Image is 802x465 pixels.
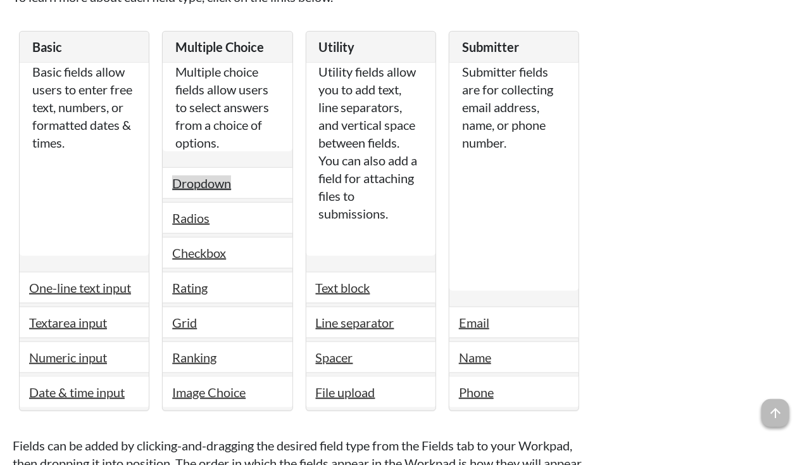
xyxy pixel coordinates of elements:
[172,175,231,191] a: Dropdown
[29,280,131,295] a: One-line text input
[32,39,62,54] span: Basic
[29,350,107,365] a: Numeric input
[316,350,353,365] a: Spacer
[172,245,226,260] a: Checkbox
[163,63,292,151] div: Multiple choice fields allow users to select answers from a choice of options.
[175,39,264,54] span: Multiple Choice
[459,350,491,365] a: Name
[172,350,216,365] a: Ranking
[316,315,394,330] a: Line separator
[172,315,197,330] a: Grid
[761,400,789,416] a: arrow_upward
[462,39,519,54] span: Submitter
[172,280,208,295] a: Rating
[29,315,107,330] a: Textarea input
[29,385,125,400] a: Date & time input
[316,385,375,400] a: File upload
[761,399,789,427] span: arrow_upward
[459,315,489,330] a: Email
[449,63,579,291] div: Submitter fields are for collecting email address, name, or phone number.
[306,63,435,256] div: Utility fields allow you to add text, line separators, and vertical space between fields. You can...
[172,385,246,400] a: Image Choice
[459,385,494,400] a: Phone
[319,39,355,54] span: Utility
[316,280,370,295] a: Text block
[20,63,149,256] div: Basic fields allow users to enter free text, numbers, or formatted dates & times.
[172,210,210,226] a: Radios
